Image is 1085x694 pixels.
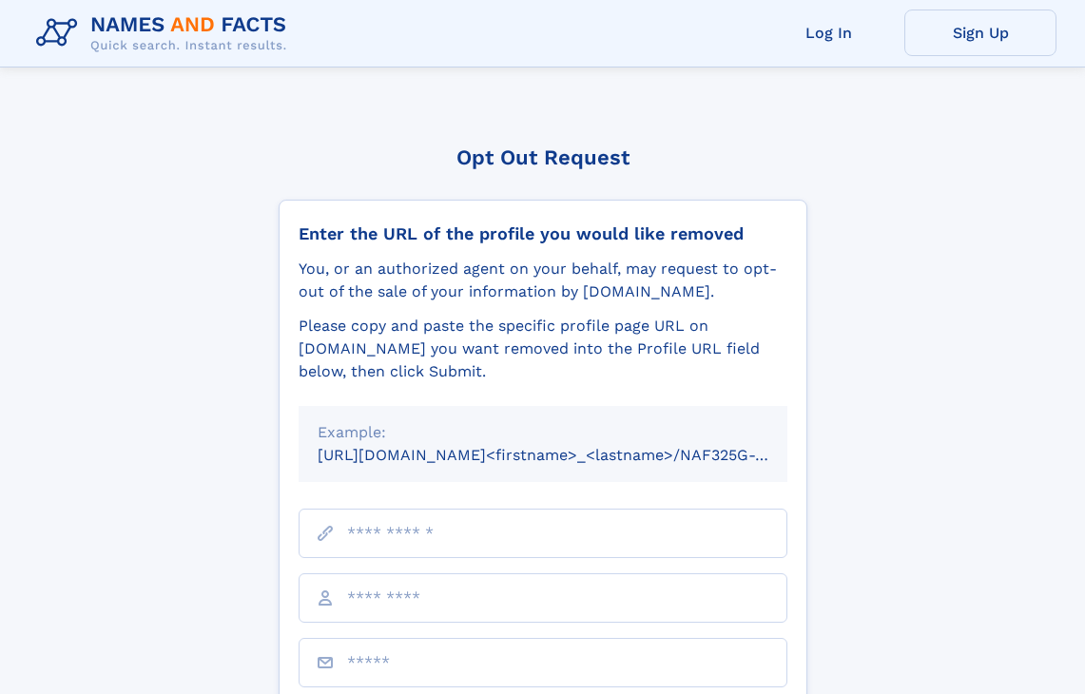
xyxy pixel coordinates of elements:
[299,258,787,303] div: You, or an authorized agent on your behalf, may request to opt-out of the sale of your informatio...
[318,446,823,464] small: [URL][DOMAIN_NAME]<firstname>_<lastname>/NAF325G-xxxxxxxx
[318,421,768,444] div: Example:
[904,10,1056,56] a: Sign Up
[29,8,302,59] img: Logo Names and Facts
[299,315,787,383] div: Please copy and paste the specific profile page URL on [DOMAIN_NAME] you want removed into the Pr...
[299,223,787,244] div: Enter the URL of the profile you would like removed
[752,10,904,56] a: Log In
[279,145,807,169] div: Opt Out Request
